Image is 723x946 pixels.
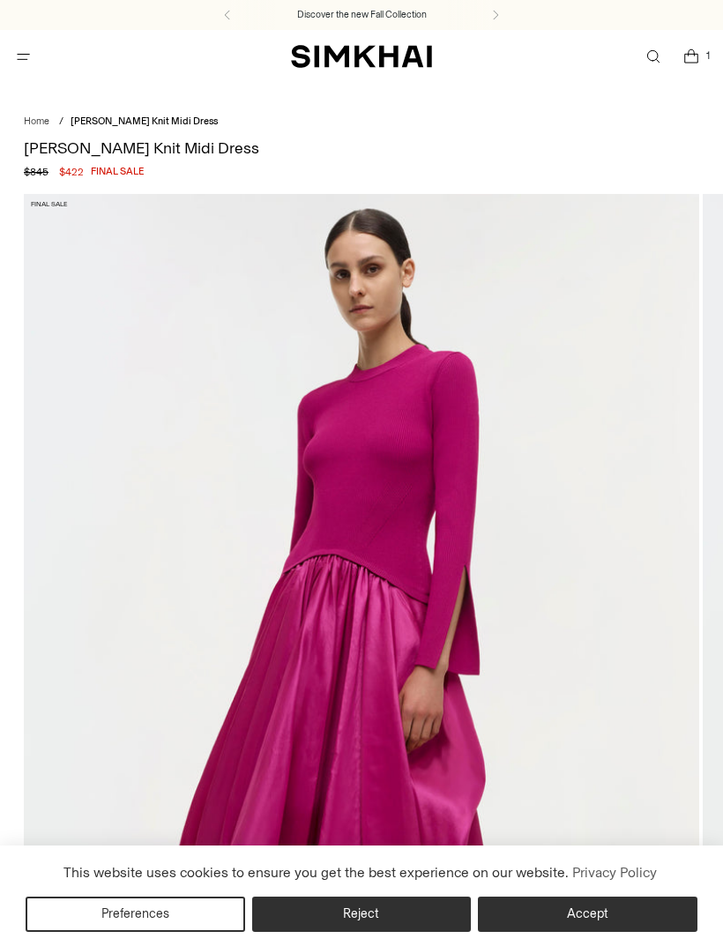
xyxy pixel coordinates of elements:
nav: breadcrumbs [24,115,699,130]
button: Accept [478,897,697,932]
a: Home [24,115,49,127]
span: $422 [59,164,84,180]
span: This website uses cookies to ensure you get the best experience on our website. [63,864,569,881]
div: / [59,115,63,130]
h1: [PERSON_NAME] Knit Midi Dress [24,140,699,156]
button: Preferences [26,897,245,932]
button: Open menu modal [5,39,41,75]
button: Reject [252,897,472,932]
s: $845 [24,164,48,180]
a: SIMKHAI [291,44,432,70]
a: Open search modal [635,39,671,75]
a: Privacy Policy (opens in a new tab) [569,860,659,886]
span: 1 [700,48,716,63]
a: Discover the new Fall Collection [297,8,427,22]
span: [PERSON_NAME] Knit Midi Dress [71,115,218,127]
a: Open cart modal [673,39,709,75]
